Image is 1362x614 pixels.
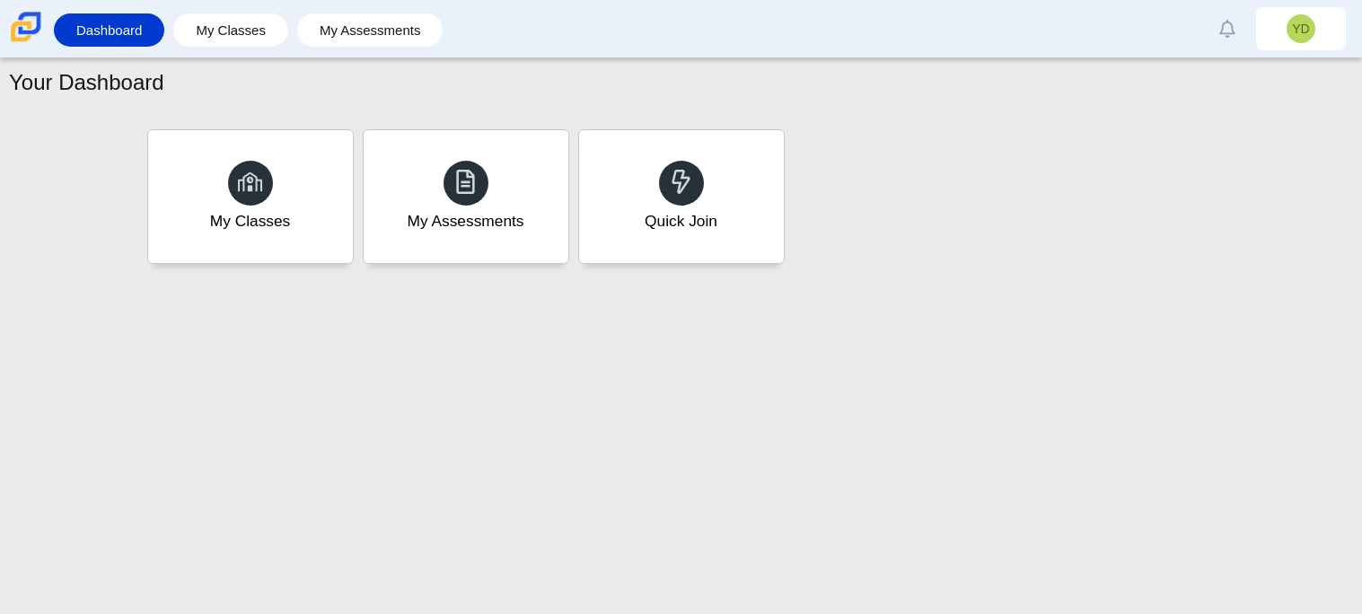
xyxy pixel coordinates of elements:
img: Carmen School of Science & Technology [7,8,45,46]
a: Quick Join [578,129,785,264]
a: Dashboard [63,13,155,47]
div: My Classes [210,210,291,232]
a: My Assessments [363,129,569,264]
a: My Classes [147,129,354,264]
a: My Assessments [306,13,435,47]
h1: Your Dashboard [9,67,164,98]
div: Quick Join [645,210,717,232]
a: Carmen School of Science & Technology [7,33,45,48]
div: My Assessments [408,210,524,232]
a: YD [1256,7,1346,50]
span: YD [1292,22,1309,35]
a: My Classes [182,13,279,47]
a: Alerts [1208,9,1247,48]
